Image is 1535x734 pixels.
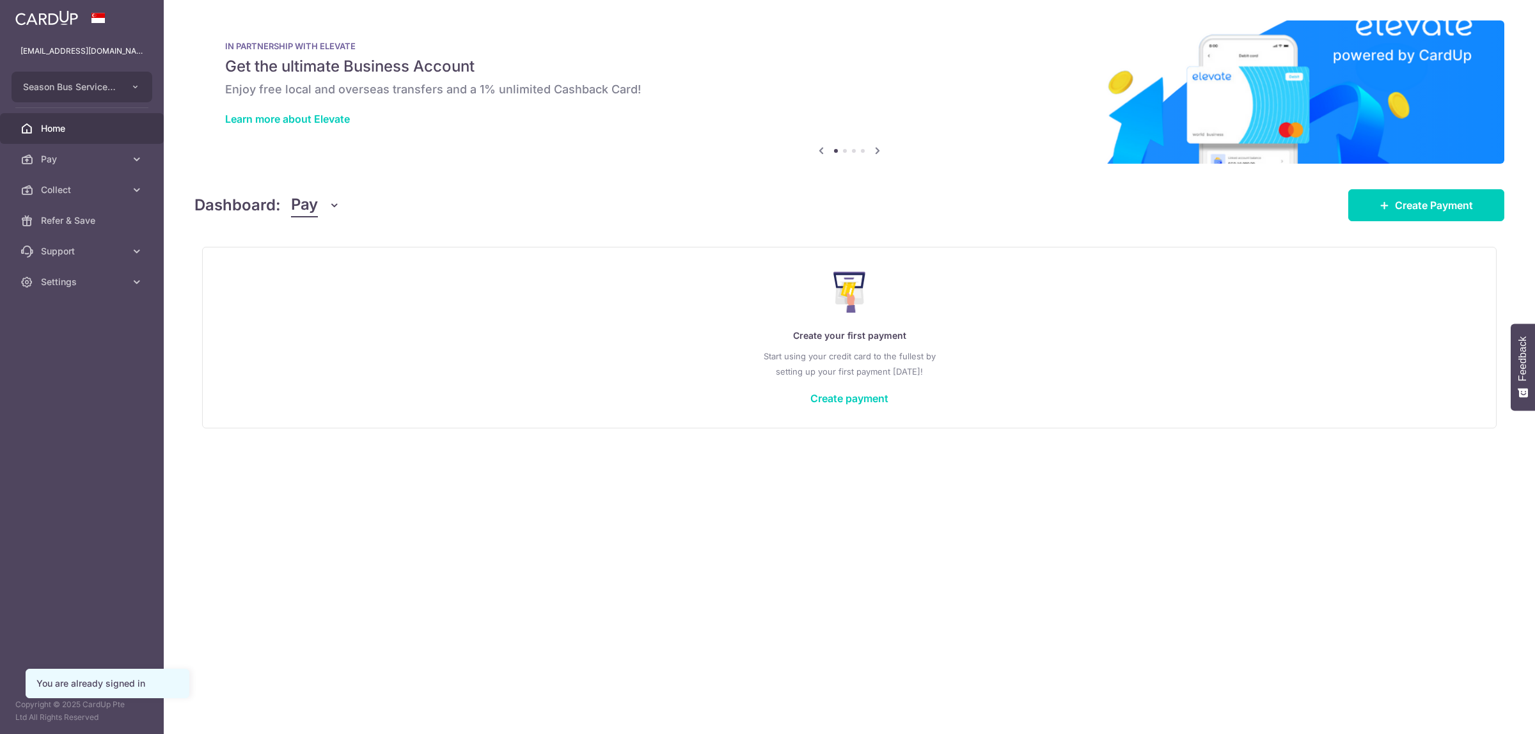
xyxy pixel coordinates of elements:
[23,81,118,93] span: Season Bus Services Co Pte Ltd-SAS
[291,193,340,217] button: Pay
[41,153,125,166] span: Pay
[36,677,178,690] div: You are already signed in
[1395,198,1473,213] span: Create Payment
[41,214,125,227] span: Refer & Save
[1517,336,1529,381] span: Feedback
[1348,189,1504,221] a: Create Payment
[833,272,866,313] img: Make Payment
[228,328,1470,343] p: Create your first payment
[225,82,1474,97] h6: Enjoy free local and overseas transfers and a 1% unlimited Cashback Card!
[41,183,125,196] span: Collect
[194,194,281,217] h4: Dashboard:
[194,20,1504,164] img: Renovation banner
[225,113,350,125] a: Learn more about Elevate
[15,10,78,26] img: CardUp
[41,245,125,258] span: Support
[225,41,1474,51] p: IN PARTNERSHIP WITH ELEVATE
[810,392,888,405] a: Create payment
[12,72,152,102] button: Season Bus Services Co Pte Ltd-SAS
[225,56,1474,77] h5: Get the ultimate Business Account
[41,122,125,135] span: Home
[1511,324,1535,410] button: Feedback - Show survey
[41,276,125,288] span: Settings
[291,193,318,217] span: Pay
[228,348,1470,379] p: Start using your credit card to the fullest by setting up your first payment [DATE]!
[20,45,143,58] p: [EMAIL_ADDRESS][DOMAIN_NAME]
